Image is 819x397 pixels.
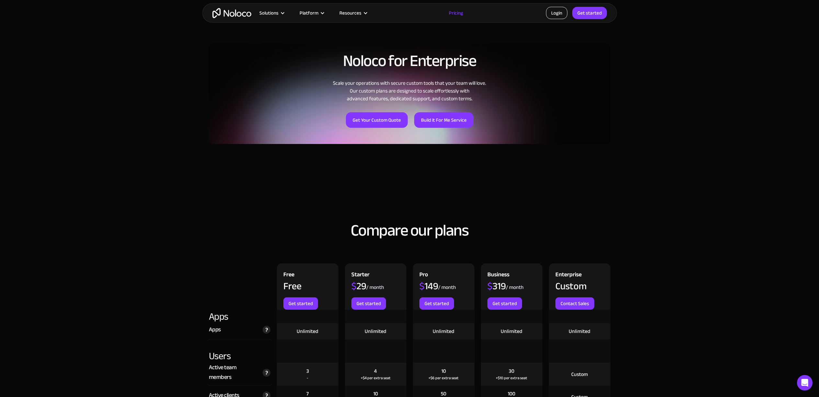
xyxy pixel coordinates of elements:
div: Custom [571,371,588,378]
a: Login [546,7,567,19]
div: / month [438,284,456,291]
div: 319 [487,281,506,291]
div: Unlimited [365,328,386,335]
div: Apps [209,325,221,335]
div: Pro [419,270,428,281]
a: Build it For Me Service [414,112,473,128]
div: +$10 per extra seat [496,375,527,381]
div: Unlimited [501,328,522,335]
div: Active team members [209,363,259,382]
div: Free [283,270,294,281]
h2: Compare our plans [209,222,610,239]
a: Get started [572,7,607,19]
div: Enterprise [555,270,582,281]
div: Business [487,270,509,281]
a: home [212,8,251,18]
div: Resources [331,9,374,17]
div: Platform [291,9,331,17]
a: Contact Sales [555,297,594,310]
div: Platform [300,9,318,17]
div: Solutions [259,9,279,17]
div: +$6 per extra seat [428,375,459,381]
a: Pricing [441,9,471,17]
h2: Noloco for Enterprise [209,52,610,70]
div: 3 [306,368,309,375]
div: Unlimited [433,328,454,335]
div: / month [506,284,524,291]
div: Free [283,281,301,291]
span: $ [419,277,425,295]
div: 4 [374,368,377,375]
a: Get started [283,297,318,310]
div: 30 [509,368,514,375]
div: Unlimited [569,328,590,335]
span: $ [351,277,357,295]
a: Get started [351,297,386,310]
a: Get started [419,297,454,310]
div: - [307,375,308,381]
div: Custom [555,281,587,291]
a: Get started [487,297,522,310]
div: Unlimited [297,328,318,335]
div: 10 [441,368,446,375]
a: Get Your Custom Quote [346,112,408,128]
div: Resources [339,9,361,17]
div: 149 [419,281,438,291]
div: / month [366,284,384,291]
div: Starter [351,270,370,281]
span: $ [487,277,493,295]
div: Scale your operations with secure custom tools that your team will love. Our custom plans are des... [209,79,610,103]
div: +$4 per extra seat [361,375,391,381]
div: Solutions [251,9,291,17]
div: 29 [351,281,366,291]
div: Open Intercom Messenger [797,375,813,391]
div: Users [209,339,270,363]
div: Apps [209,310,270,323]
